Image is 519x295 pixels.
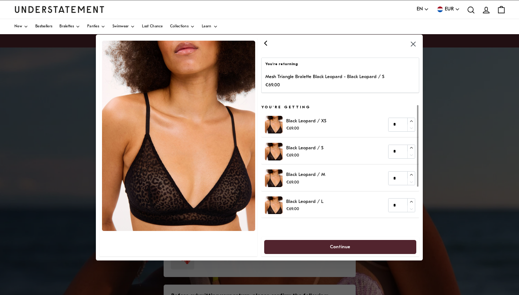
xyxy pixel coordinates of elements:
span: Bralettes [59,25,74,28]
span: Last Chance [142,25,163,28]
span: Bestsellers [35,25,52,28]
a: Learn [202,19,218,34]
img: 26_1831323b-ec2f-4013-bad1-f6f057405f1f.jpg [265,170,283,187]
p: €69.00 [287,206,324,213]
a: Last Chance [142,19,163,34]
span: Swimwear [112,25,129,28]
p: €69.00 [266,81,385,89]
p: €69.00 [287,125,327,132]
span: Collections [170,25,188,28]
a: Bralettes [59,19,80,34]
span: Continue [330,240,351,254]
button: Continue [264,240,416,254]
button: EUR [436,5,460,13]
img: 26_1831323b-ec2f-4013-bad1-f6f057405f1f.jpg [265,196,283,214]
p: Black Leopard / S [287,144,324,152]
a: Collections [170,19,195,34]
a: Panties [87,19,105,34]
a: Understatement Homepage [14,6,105,13]
p: You're returning [266,62,415,67]
span: Panties [87,25,99,28]
p: Mesh Triangle Bralette Black Leopard - Black Leopard / S [266,73,385,81]
button: EN [417,5,429,13]
img: 26_1831323b-ec2f-4013-bad1-f6f057405f1f.jpg [102,41,255,231]
p: Black Leopard / M [287,171,325,179]
p: €69.00 [287,179,325,186]
span: New [14,25,22,28]
a: Swimwear [112,19,135,34]
p: Black Leopard / L [287,198,324,205]
p: Black Leopard / XS [287,117,327,125]
span: EUR [445,5,454,13]
a: Bestsellers [35,19,52,34]
span: Learn [202,25,212,28]
span: EN [417,5,423,13]
img: 26_1831323b-ec2f-4013-bad1-f6f057405f1f.jpg [265,143,283,160]
h5: You're getting [261,105,419,110]
p: €69.00 [287,152,324,159]
img: 26_1831323b-ec2f-4013-bad1-f6f057405f1f.jpg [265,116,283,133]
a: New [14,19,28,34]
